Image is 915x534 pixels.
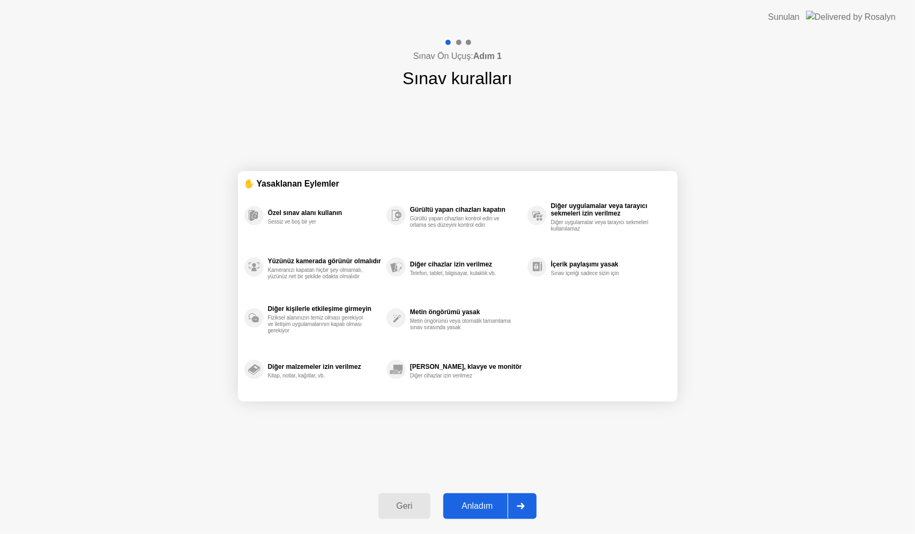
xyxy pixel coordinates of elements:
div: Metin öngörümü veya otomatik tamamlama sınav sırasında yasak [410,318,511,331]
div: Diğer cihazlar izin verilmez [410,261,522,268]
button: Anladım [443,493,537,519]
div: Anladım [447,501,508,511]
b: Adım 1 [473,51,502,61]
h1: Sınav kuralları [403,65,512,91]
button: Geri [378,493,431,519]
div: Sessiz ve boş bir yer [268,219,369,225]
div: Gürültü yapan cihazları kapatın [410,206,522,213]
div: Sunulan [768,11,800,24]
div: Telefon, tablet, bilgisayar, kulaklık vb. [410,270,511,277]
div: Diğer malzemeler izin verilmez [268,363,381,370]
div: Kitap, notlar, kağıtlar, vb. [268,373,369,379]
div: Diğer cihazlar izin verilmez [410,373,511,379]
h4: Sınav Ön Uçuş: [413,50,502,63]
div: Diğer kişilerle etkileşime girmeyin [268,305,381,313]
div: Yüzünüz kamerada görünür olmalıdır [268,257,381,265]
div: Sınav içeriği sadece sizin için [551,270,652,277]
div: Fiziksel alanınızın temiz olması gerekiyor ve iletişim uygulamalarının kapalı olması gerekiyor [268,315,369,334]
div: Metin öngörümü yasak [410,308,522,316]
div: Geri [382,501,428,511]
div: Diğer uygulamalar veya tarayıcı sekmeleri izin verilmez [551,202,666,217]
div: Özel sınav alanı kullanın [268,209,381,217]
div: İçerik paylaşımı yasak [551,261,666,268]
div: ✋ Yasaklanan Eylemler [244,177,671,190]
div: Gürültü yapan cihazları kontrol edin ve ortama ses düzeyini kontrol edin [410,216,511,228]
div: Diğer uygulamalar veya tarayıcı sekmeleri kullanılamaz [551,219,652,232]
div: Kameranızı kapatan hiçbir şey olmamalı, yüzünüz net bir şekilde odakta olmalıdır [268,267,369,280]
img: Delivered by Rosalyn [806,11,896,23]
div: [PERSON_NAME], klavye ve monitör [410,363,522,370]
